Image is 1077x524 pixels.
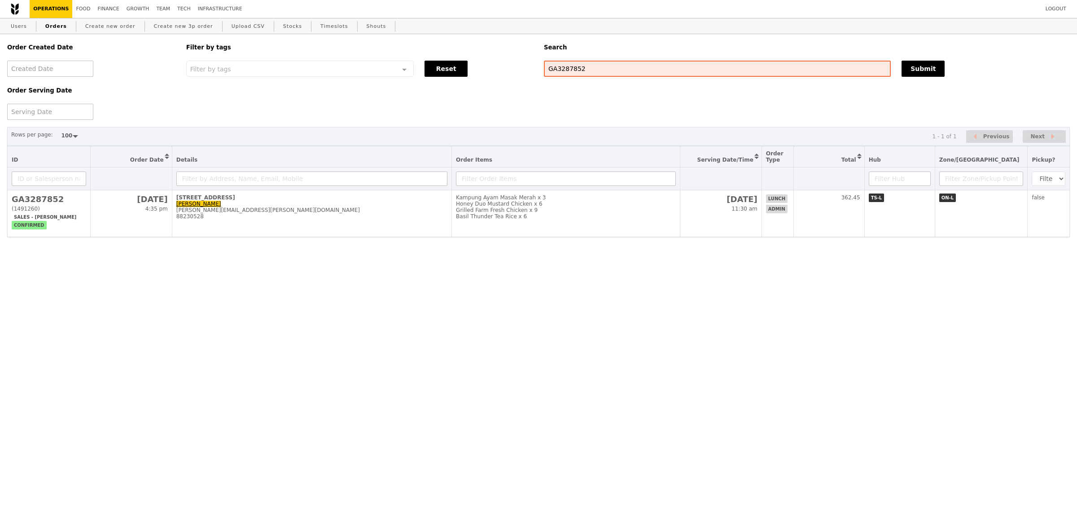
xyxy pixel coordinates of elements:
[456,157,492,163] span: Order Items
[456,194,675,201] div: Kampung Ayam Masak Merah x 3
[12,172,86,186] input: ID or Salesperson name
[7,61,93,77] input: Created Date
[869,157,881,163] span: Hub
[456,207,675,213] div: Grilled Farm Fresh Chicken x 9
[1030,131,1045,142] span: Next
[1023,130,1066,143] button: Next
[11,130,53,139] label: Rows per page:
[150,18,217,35] a: Create new 3p order
[176,207,447,213] div: [PERSON_NAME][EMAIL_ADDRESS][PERSON_NAME][DOMAIN_NAME]
[425,61,468,77] button: Reset
[766,205,788,213] span: admin
[7,104,93,120] input: Serving Date
[11,3,19,15] img: Grain logo
[869,194,884,202] span: TS-L
[7,87,175,94] h5: Order Serving Date
[766,194,788,203] span: lunch
[544,44,1070,51] h5: Search
[42,18,70,35] a: Orders
[12,206,86,212] div: (1491260)
[12,221,47,229] span: confirmed
[766,150,784,163] span: Order Type
[939,172,1024,186] input: Filter Zone/Pickup Point
[176,172,447,186] input: Filter by Address, Name, Email, Mobile
[176,157,197,163] span: Details
[176,201,221,207] a: [PERSON_NAME]
[841,194,860,201] span: 362.45
[363,18,390,35] a: Shouts
[456,213,675,220] div: Basil Thunder Tea Rice x 6
[869,172,931,186] input: Filter Hub
[731,206,757,212] span: 11:30 am
[902,61,945,77] button: Submit
[186,44,533,51] h5: Filter by tags
[983,131,1010,142] span: Previous
[145,206,168,212] span: 4:35 pm
[684,194,757,204] h2: [DATE]
[939,157,1020,163] span: Zone/[GEOGRAPHIC_DATA]
[95,194,168,204] h2: [DATE]
[280,18,306,35] a: Stocks
[12,213,79,221] span: Sales - [PERSON_NAME]
[939,194,956,202] span: ON-L
[12,157,18,163] span: ID
[932,133,956,140] div: 1 - 1 of 1
[12,194,86,204] h2: GA3287852
[7,18,31,35] a: Users
[456,201,675,207] div: Honey Duo Mustard Chicken x 6
[176,213,447,220] div: 88230528
[1032,194,1045,201] span: false
[190,65,231,73] span: Filter by tags
[228,18,268,35] a: Upload CSV
[7,44,175,51] h5: Order Created Date
[1032,157,1055,163] span: Pickup?
[82,18,139,35] a: Create new order
[456,172,675,186] input: Filter Order Items
[176,194,447,201] div: [STREET_ADDRESS]
[544,61,891,77] input: Search any field
[966,130,1013,143] button: Previous
[317,18,351,35] a: Timeslots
